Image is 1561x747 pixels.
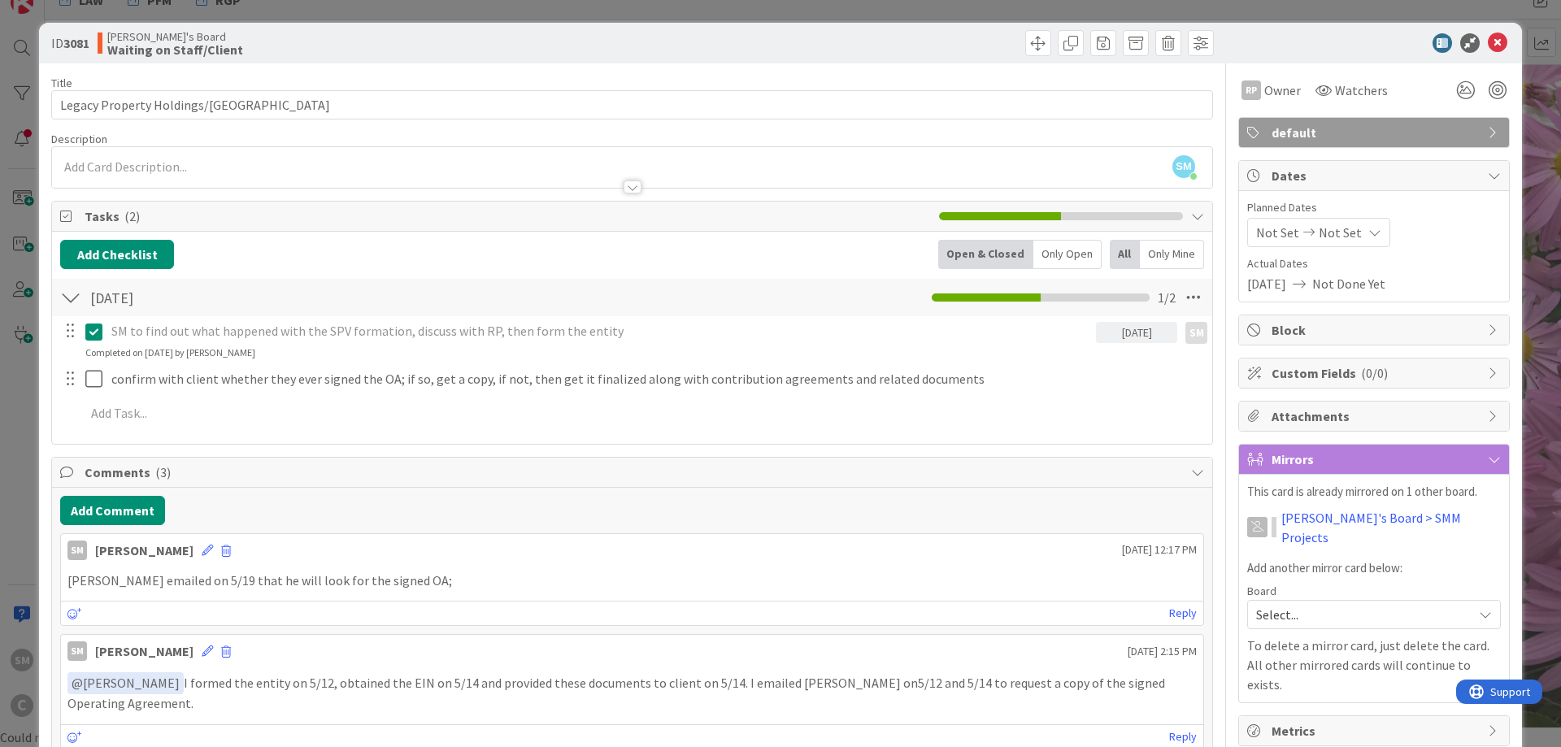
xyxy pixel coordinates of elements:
div: SM [1185,322,1207,344]
span: Comments [85,463,1183,482]
span: [DATE] 2:15 PM [1128,643,1197,660]
p: To delete a mirror card, just delete the card. All other mirrored cards will continue to exists. [1247,636,1501,694]
span: SM [1172,155,1195,178]
span: [DATE] [1247,274,1286,293]
p: SM to find out what happened with the SPV formation, discuss with RP, then form the entity [111,322,1089,341]
span: default [1272,123,1480,142]
div: RP [1241,80,1261,100]
button: Add Comment [60,496,165,525]
p: [PERSON_NAME] emailed on 5/19 that he will look for the signed OA; [67,571,1197,590]
div: [PERSON_NAME] [95,541,193,560]
b: Waiting on Staff/Client [107,43,243,56]
a: Reply [1169,727,1197,747]
span: ( 3 ) [155,464,171,480]
span: Custom Fields [1272,363,1480,383]
span: Not Done Yet [1312,274,1385,293]
div: [DATE] [1096,322,1177,343]
span: Actual Dates [1247,255,1501,272]
input: type card name here... [51,90,1213,119]
span: Metrics [1272,721,1480,740]
p: Add another mirror card below: [1247,559,1501,578]
p: confirm with client whether they ever signed the OA; if so, get a copy, if not, then get it final... [111,370,1201,389]
span: [DATE] 12:17 PM [1122,541,1197,558]
span: ( 2 ) [124,208,140,224]
div: SM [67,641,87,661]
span: Owner [1264,80,1301,100]
span: [PERSON_NAME] [72,675,180,691]
input: Add Checklist... [85,283,450,312]
span: Block [1272,320,1480,340]
span: @ [72,675,83,691]
span: Watchers [1335,80,1388,100]
span: Not Set [1319,223,1362,242]
span: ( 0/0 ) [1361,365,1388,381]
div: Completed on [DATE] by [PERSON_NAME] [85,345,255,360]
span: Description [51,132,107,146]
div: Only Mine [1140,240,1204,269]
div: [PERSON_NAME] [95,641,193,661]
div: Open & Closed [938,240,1033,269]
span: ID [51,33,89,53]
span: Board [1247,585,1276,597]
span: Dates [1272,166,1480,185]
p: This card is already mirrored on 1 other board. [1247,483,1501,502]
div: SM [67,541,87,560]
span: Tasks [85,206,931,226]
span: Select... [1256,603,1464,626]
div: Only Open [1033,240,1102,269]
a: Reply [1169,603,1197,623]
p: I formed the entity on 5/12, obtained the EIN on 5/14 and provided these documents to client on 5... [67,672,1197,712]
div: All [1110,240,1140,269]
label: Title [51,76,72,90]
span: [PERSON_NAME]'s Board [107,30,243,43]
b: 3081 [63,35,89,51]
span: Mirrors [1272,450,1480,469]
span: Not Set [1256,223,1299,242]
span: Attachments [1272,406,1480,426]
span: 1 / 2 [1158,288,1176,307]
span: Planned Dates [1247,199,1501,216]
a: [PERSON_NAME]'s Board > SMM Projects [1281,508,1501,547]
span: Support [34,2,74,22]
button: Add Checklist [60,240,174,269]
